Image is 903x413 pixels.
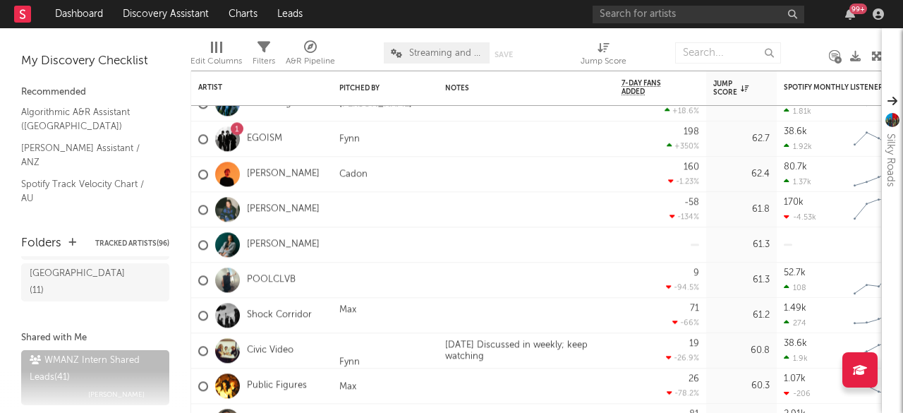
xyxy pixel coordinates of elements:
input: Search... [675,42,781,64]
div: 99 + [849,4,867,14]
a: [PERSON_NAME] [247,239,320,251]
a: EGOISM [247,133,282,145]
div: Pitched By [339,84,410,92]
div: 71 [690,304,699,313]
div: 60.8 [713,342,770,359]
div: -26.9 % [666,354,699,363]
div: [GEOGRAPHIC_DATA] ( 11 ) [30,265,129,299]
div: 26 [689,374,699,383]
div: 198 [684,127,699,136]
div: A&R Pipeline [286,35,335,76]
div: Cadon [332,169,375,180]
div: -206 [784,389,811,398]
div: Silky Roads [882,133,899,187]
div: 61.3 [713,272,770,289]
div: Spotify Monthly Listeners [784,83,890,92]
div: 19 [689,339,699,348]
div: 1.81k [784,107,811,116]
div: Fynn [332,357,367,369]
div: [DATE] Discussed in weekly; keep watching [438,340,614,361]
button: 99+ [845,8,855,20]
div: Fynn [332,133,367,145]
div: Jump Score [713,80,749,97]
a: Rum Jungle [247,97,298,109]
div: 1.37k [784,177,811,186]
div: +350 % [667,142,699,151]
div: Notes [445,84,586,92]
div: +18.6 % [665,107,699,116]
span: Streaming and Audience Overview (copy) [409,49,483,58]
a: Algorithmic A&R Assistant ([GEOGRAPHIC_DATA]) [21,104,155,133]
div: Filters [253,35,275,76]
div: 38.6k [784,339,807,348]
div: 9 [693,268,699,277]
div: Filters [253,53,275,70]
div: 1.92k [784,142,812,151]
div: -58 [684,198,699,207]
div: 274 [784,318,806,328]
div: Artist [198,83,304,92]
div: -1.23 % [668,177,699,186]
div: 61.8 [713,201,770,218]
div: Edit Columns [190,53,242,70]
div: 61.2 [713,307,770,324]
a: [PERSON_NAME] [247,203,320,215]
input: Search for artists [593,6,804,23]
div: 170k [784,198,804,207]
div: WMANZ Intern Shared Leads ( 41 ) [30,352,157,386]
div: 62.7 [713,131,770,148]
div: 61.3 [713,237,770,253]
div: 1.07k [784,374,806,383]
div: 60.3 [713,378,770,395]
a: Spotify Track Velocity Chart / AU [21,176,155,205]
div: Jump Score [581,35,626,76]
div: 66.4 [713,95,770,112]
button: Save [495,51,513,59]
div: -4.53k [784,213,816,222]
div: 160 [684,162,699,172]
div: Max [332,304,363,326]
div: -94.5 % [666,283,699,292]
div: -134 % [669,213,699,222]
a: [PERSON_NAME] [247,168,320,180]
div: Max [332,381,363,403]
span: [PERSON_NAME] [88,386,145,403]
div: 38.6k [784,127,807,136]
button: Tracked Artists(96) [95,240,169,247]
div: 80.7k [784,162,807,172]
div: 1.9k [784,354,808,363]
div: -66 % [672,318,699,328]
a: Shock Corridor [247,309,312,321]
a: [PERSON_NAME] Assistant / ANZ [21,140,155,169]
div: Recommended [21,84,169,101]
a: [GEOGRAPHIC_DATA](11) [21,263,169,301]
a: WMANZ Intern Shared Leads(41)[PERSON_NAME] [21,350,169,405]
div: My Discovery Checklist [21,53,169,70]
span: 7-Day Fans Added [622,79,678,96]
div: Folders [21,235,61,252]
div: 52.7k [784,268,806,277]
a: Public Figures [247,380,307,392]
div: Edit Columns [190,35,242,76]
div: -78.2 % [667,389,699,398]
a: POOLCLVB [247,274,296,286]
div: A&R Pipeline [286,53,335,70]
div: 108 [784,283,806,292]
div: Jump Score [581,53,626,70]
a: Civic Video [247,345,293,357]
div: [PERSON_NAME] [332,98,419,109]
div: Shared with Me [21,330,169,347]
div: 62.4 [713,166,770,183]
div: 1.49k [784,304,806,313]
